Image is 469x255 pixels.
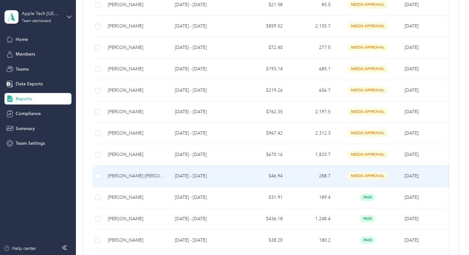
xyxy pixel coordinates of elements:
[360,215,375,222] span: paid
[240,166,288,187] td: $46.94
[288,37,336,58] td: 277.5
[108,215,165,222] div: [PERSON_NAME]
[240,208,288,230] td: $436.18
[16,96,32,102] span: Reports
[240,187,288,208] td: $31.91
[16,110,41,117] span: Compliance
[405,109,419,114] span: [DATE]
[175,66,235,73] p: [DATE] - [DATE]
[108,87,165,94] div: [PERSON_NAME]
[288,187,336,208] td: 189.4
[288,230,336,251] td: 180.2
[175,1,235,8] p: [DATE] - [DATE]
[16,140,45,147] span: Team Settings
[288,80,336,101] td: 656.7
[108,44,165,51] div: [PERSON_NAME]
[175,194,235,201] p: [DATE] - [DATE]
[288,208,336,230] td: 1,248.4
[16,125,35,132] span: Summary
[347,108,388,115] span: needs approval
[433,219,469,255] iframe: Everlance-gr Chat Button Frame
[347,129,388,137] span: needs approval
[22,10,62,17] div: Apple Tech [GEOGRAPHIC_DATA]
[108,108,165,115] div: [PERSON_NAME]
[405,2,419,7] span: [DATE]
[108,237,165,244] div: [PERSON_NAME]
[360,194,375,201] span: paid
[288,16,336,37] td: 2,155.7
[108,1,165,8] div: [PERSON_NAME]
[240,37,288,58] td: $72.40
[240,101,288,123] td: $762.35
[16,81,43,87] span: Data Exports
[16,36,28,43] span: Home
[405,45,419,50] span: [DATE]
[175,108,235,115] p: [DATE] - [DATE]
[347,87,388,94] span: needs approval
[240,144,288,166] td: $670.16
[405,88,419,93] span: [DATE]
[347,1,388,8] span: needs approval
[4,245,36,252] button: Help center
[240,16,288,37] td: $859.52
[240,230,288,251] td: $38.20
[108,151,165,158] div: [PERSON_NAME]
[108,23,165,30] div: [PERSON_NAME]
[405,173,419,179] span: [DATE]
[240,80,288,101] td: $219.26
[175,44,235,51] p: [DATE] - [DATE]
[22,19,51,23] div: Team dashboard
[16,51,35,58] span: Members
[175,215,235,222] p: [DATE] - [DATE]
[240,58,288,80] td: $193.14
[240,123,288,144] td: $967.42
[405,216,419,221] span: [DATE]
[108,130,165,137] div: [PERSON_NAME]
[347,172,388,180] span: needs approval
[405,237,419,243] span: [DATE]
[347,65,388,73] span: needs approval
[288,166,336,187] td: 288.7
[175,151,235,158] p: [DATE] - [DATE]
[405,23,419,29] span: [DATE]
[175,87,235,94] p: [DATE] - [DATE]
[288,144,336,166] td: 1,833.7
[175,23,235,30] p: [DATE] - [DATE]
[175,173,235,180] p: [DATE] - [DATE]
[108,173,165,180] div: [PERSON_NAME] [PERSON_NAME]
[288,101,336,123] td: 2,197.5
[347,151,388,158] span: needs approval
[347,22,388,30] span: needs approval
[347,44,388,51] span: needs approval
[288,123,336,144] td: 2,312.3
[108,66,165,73] div: [PERSON_NAME]
[405,130,419,136] span: [DATE]
[405,66,419,72] span: [DATE]
[360,236,375,244] span: paid
[108,194,165,201] div: [PERSON_NAME]
[405,152,419,157] span: [DATE]
[175,237,235,244] p: [DATE] - [DATE]
[288,58,336,80] td: 685.1
[175,130,235,137] p: [DATE] - [DATE]
[16,66,29,73] span: Teams
[405,195,419,200] span: [DATE]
